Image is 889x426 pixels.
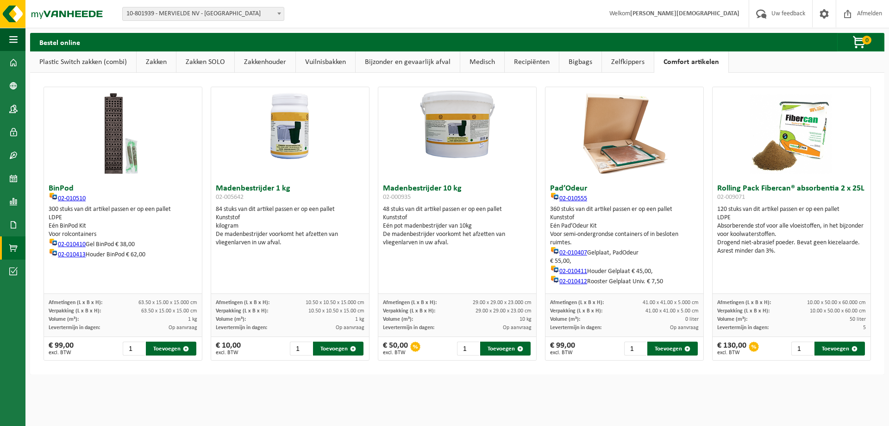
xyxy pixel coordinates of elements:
div: Voor rolcontainers Gel BinPod € 38,00 Houder BinPod € 62,00 [49,230,197,259]
span: 1 kg [355,317,364,322]
div: 48 stuks van dit artikel passen er op een pallet [383,205,532,247]
a: 02-010410 [49,241,86,248]
img: 02-010555 [578,87,670,180]
span: Levertermijn in dagen: [717,325,769,331]
span: 10-801939 - MERVIELDE NV - EVERGEM [123,7,284,20]
h2: Bestel online [30,33,89,51]
div: 84 stuks van dit artikel passen er op een pallet [216,205,364,247]
a: Plastic Switch zakken (combi) [30,51,136,73]
span: 10-801939 - MERVIELDE NV - EVERGEM [122,7,284,21]
img: TelSmart [551,193,558,200]
span: 10.50 x 10.50 x 15.00 cm [308,308,364,314]
span: 0 [862,36,871,45]
div: € 99,00 [550,342,575,356]
span: Afmetingen (L x B x H): [216,300,269,305]
a: 02-010412 [550,278,587,285]
span: Afmetingen (L x B x H): [717,300,771,305]
span: 29.00 x 29.00 x 23.000 cm [473,300,532,305]
span: 02-009071 [717,194,745,201]
span: 10.00 x 50.00 x 60.000 cm [807,300,866,305]
span: 63.50 x 15.00 x 15.00 cm [141,308,197,314]
div: Voor semi-ondergrondse containers of in besloten ruimtes. Gelplaat, PadOdeur € 55,00, Houder Gelp... [550,230,699,286]
div: 120 stuks van dit artikel passen er op een pallet [717,205,866,255]
a: Zakken SOLO [176,51,234,73]
div: Kunststof [383,214,532,222]
a: 02-010555 [550,195,587,202]
a: Zelfkippers [602,51,654,73]
span: excl. BTW [550,350,575,356]
a: 02-010407 [550,249,587,256]
span: excl. BTW [216,350,241,356]
div: € 99,00 [49,342,74,356]
img: 02-009071 [745,87,838,180]
span: excl. BTW [383,350,408,356]
input: 1 [290,342,312,356]
div: Absorberende stof voor alle vloeistoffen, in het bijzonder voor koolwaterstoffen. [717,222,866,239]
button: Toevoegen [480,342,531,356]
div: De madenbestrijder voorkomt het afzetten van vliegenlarven in uw afval. [383,230,532,247]
span: Volume (m³): [550,317,580,322]
span: Levertermijn in dagen: [216,325,267,331]
button: Toevoegen [313,342,363,356]
span: 50 liter [850,317,866,322]
a: Zakkenhouder [235,51,295,73]
span: excl. BTW [49,350,74,356]
span: Op aanvraag [503,325,532,331]
div: € 10,00 [216,342,241,356]
span: 02-000935 [383,194,411,201]
input: 1 [123,342,144,356]
span: Levertermijn in dagen: [49,325,100,331]
span: 63.50 x 15.00 x 15.000 cm [138,300,197,305]
button: 0 [837,33,883,51]
span: Afmetingen (L x B x H): [383,300,437,305]
div: Drogend niet-abrasief poeder. Bevat geen kiezelaarde. Asrest minder dan 3%. [717,239,866,255]
span: 10 kg [520,317,532,322]
span: Verpakking (L x B x H): [216,308,268,314]
img: 02-000935 [378,87,536,166]
span: 41.00 x 41.00 x 5.000 cm [643,300,699,305]
strong: [PERSON_NAME][DEMOGRAPHIC_DATA] [630,10,739,17]
span: 10.50 x 10.50 x 15.000 cm [306,300,364,305]
a: Bijzonder en gevaarlijk afval [356,51,460,73]
button: Toevoegen [814,342,865,356]
span: Op aanvraag [670,325,699,331]
div: € 130,00 [717,342,746,356]
div: LDPE [49,214,197,222]
img: TelSmart [551,266,558,273]
span: Verpakking (L x B x H): [717,308,770,314]
a: Zakken [137,51,176,73]
span: Verpakking (L x B x H): [550,308,602,314]
div: 360 stuks van dit artikel passen er op een pallet [550,205,699,286]
a: Recipiënten [505,51,559,73]
div: De madenbestrijder voorkomt het afzetten van vliegenlarven in uw afval. [216,230,364,247]
h3: Madenbestrijder 10 kg [383,184,532,203]
span: Afmetingen (L x B x H): [49,300,102,305]
img: 02-005642 [211,87,369,166]
span: 0 liter [685,317,699,322]
a: Medisch [460,51,504,73]
img: TelSmart [50,193,57,200]
img: TelSmart [551,276,558,283]
div: Kunststof [216,214,364,222]
span: 29.00 x 29.00 x 23.00 cm [476,308,532,314]
span: Levertermijn in dagen: [550,325,601,331]
span: excl. BTW [717,350,746,356]
div: Kunststof [550,214,699,222]
span: Op aanvraag [336,325,364,331]
img: TelSmart [50,249,57,256]
span: Verpakking (L x B x H): [49,308,101,314]
a: 02-010413 [49,251,86,258]
div: € 50,00 [383,342,408,356]
h3: BinPod [49,184,197,203]
span: Volume (m³): [49,317,79,322]
div: Eén BinPod Kit [49,222,197,230]
span: 1 kg [188,317,197,322]
span: Verpakking (L x B x H): [383,308,435,314]
span: 10.00 x 50.00 x 60.00 cm [810,308,866,314]
div: kilogram [216,222,364,230]
input: 1 [791,342,813,356]
img: TelSmart [551,247,558,254]
h3: Pad’Odeur [550,184,699,203]
span: Volume (m³): [216,317,246,322]
a: 02-010411 [550,268,587,275]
